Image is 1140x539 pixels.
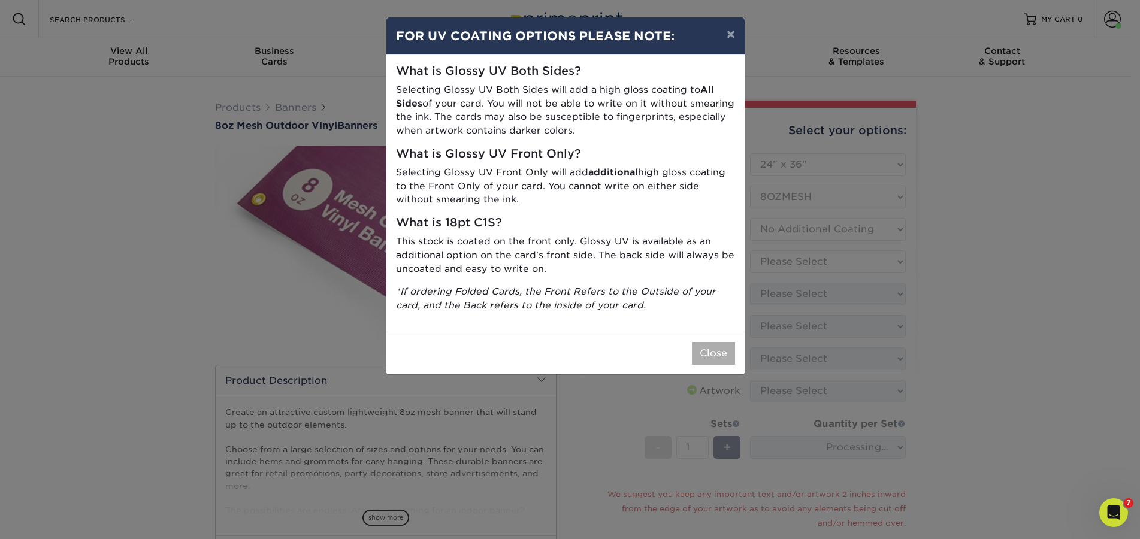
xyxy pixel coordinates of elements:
[396,216,735,230] h5: What is 18pt C1S?
[396,166,735,207] p: Selecting Glossy UV Front Only will add high gloss coating to the Front Only of your card. You ca...
[396,286,716,311] i: *If ordering Folded Cards, the Front Refers to the Outside of your card, and the Back refers to t...
[396,235,735,275] p: This stock is coated on the front only. Glossy UV is available as an additional option on the car...
[692,342,735,365] button: Close
[1099,498,1128,527] iframe: Intercom live chat
[396,147,735,161] h5: What is Glossy UV Front Only?
[717,17,745,51] button: ×
[1124,498,1133,508] span: 7
[396,83,735,138] p: Selecting Glossy UV Both Sides will add a high gloss coating to of your card. You will not be abl...
[588,166,638,178] strong: additional
[396,65,735,78] h5: What is Glossy UV Both Sides?
[396,84,714,109] strong: All Sides
[396,27,735,45] h4: FOR UV COATING OPTIONS PLEASE NOTE:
